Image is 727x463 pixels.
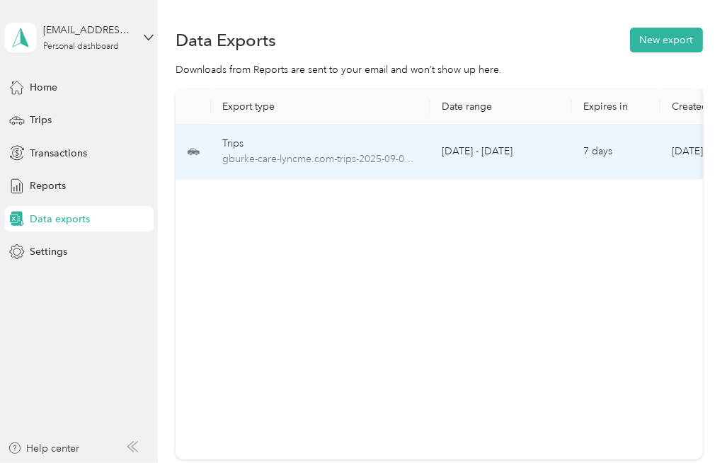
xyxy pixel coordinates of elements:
[43,42,119,51] div: Personal dashboard
[572,89,660,125] th: Expires in
[430,125,572,179] td: [DATE] - [DATE]
[43,23,132,38] div: [EMAIL_ADDRESS][DOMAIN_NAME]
[430,89,572,125] th: Date range
[176,33,276,47] h1: Data Exports
[30,113,52,127] span: Trips
[648,384,727,463] iframe: Everlance-gr Chat Button Frame
[176,62,703,77] div: Downloads from Reports are sent to your email and won’t show up here.
[630,28,703,52] button: New export
[8,441,80,456] button: Help center
[222,136,419,152] div: Trips
[222,152,419,167] span: gburke-care-lyncme.com-trips-2025-09-01-2025-09-30.xlsx
[572,125,660,179] td: 7 days
[30,244,67,259] span: Settings
[30,146,87,161] span: Transactions
[211,89,430,125] th: Export type
[30,212,90,227] span: Data exports
[30,80,57,95] span: Home
[30,178,66,193] span: Reports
